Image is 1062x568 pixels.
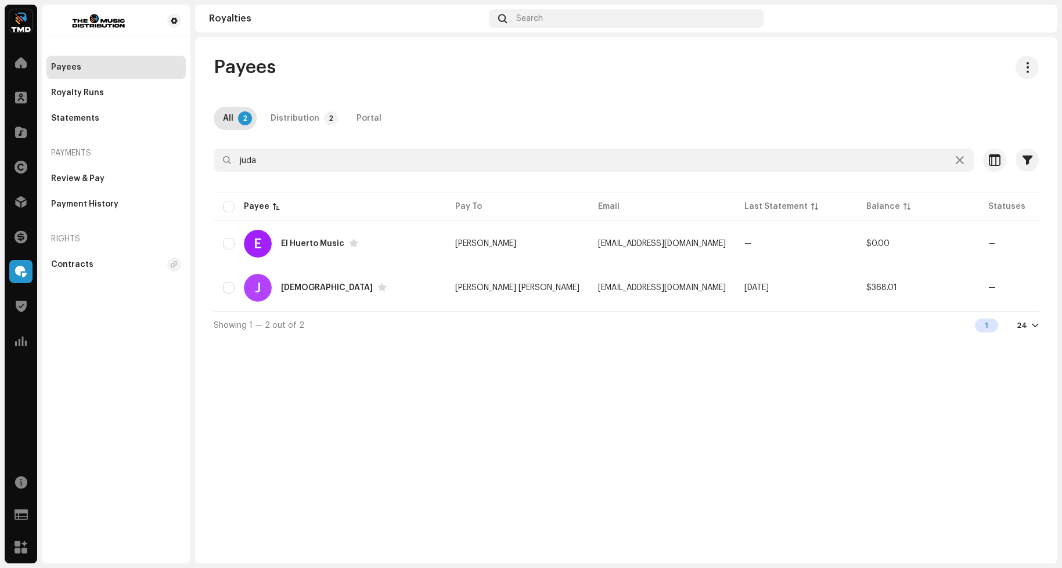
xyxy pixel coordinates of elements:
div: Portal [357,107,381,130]
re-m-nav-item: Royalty Runs [46,81,186,104]
div: Distribution [271,107,319,130]
span: Josue Joel Mata Lopez [455,284,579,292]
span: $0.00 [866,240,890,248]
img: 63800577-1954-41db-a888-b59ac7771f33 [1025,9,1043,28]
div: Contracts [51,260,93,269]
div: Statements [51,114,99,123]
re-m-nav-item: Statements [46,107,186,130]
div: All [223,107,233,130]
span: Sep 2025 [744,284,769,292]
div: Review & Pay [51,174,105,183]
div: J [244,274,272,302]
span: Payees [214,56,276,79]
div: Last Statement [744,201,808,212]
div: Payees [51,63,81,72]
div: 1 [975,319,998,332]
p-badge: 2 [324,111,338,125]
div: Royalties [209,14,484,23]
img: 0498a5b4-880d-4d38-a417-d0290ddc335b [51,14,149,28]
div: Payment History [51,200,118,209]
div: Payee [244,201,269,212]
span: grupojuda2025@gmail.com [598,284,726,292]
img: 622bc8f8-b98b-49b5-8c6c-3a84fb01c0a0 [9,9,33,32]
p-badge: 2 [238,111,252,125]
span: Search [516,14,543,23]
re-m-nav-item: Contracts [46,253,186,276]
div: Juda [281,284,373,292]
span: — [744,240,752,248]
span: Showing 1 — 2 out of 2 [214,321,304,330]
input: Search [214,149,974,172]
re-a-nav-header: Payments [46,139,186,167]
div: 24 [1017,321,1027,330]
div: El Huerto Music [281,240,344,248]
span: singerofjuda@gmail.com [598,240,726,248]
div: E [244,230,272,258]
re-m-nav-item: Payees [46,56,186,79]
re-m-nav-item: Review & Pay [46,167,186,190]
re-m-nav-item: Payment History [46,193,186,216]
re-a-nav-header: Rights [46,225,186,253]
div: Balance [866,201,900,212]
div: Royalty Runs [51,88,104,97]
span: sergio mata [455,240,516,248]
span: $368.01 [866,284,897,292]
